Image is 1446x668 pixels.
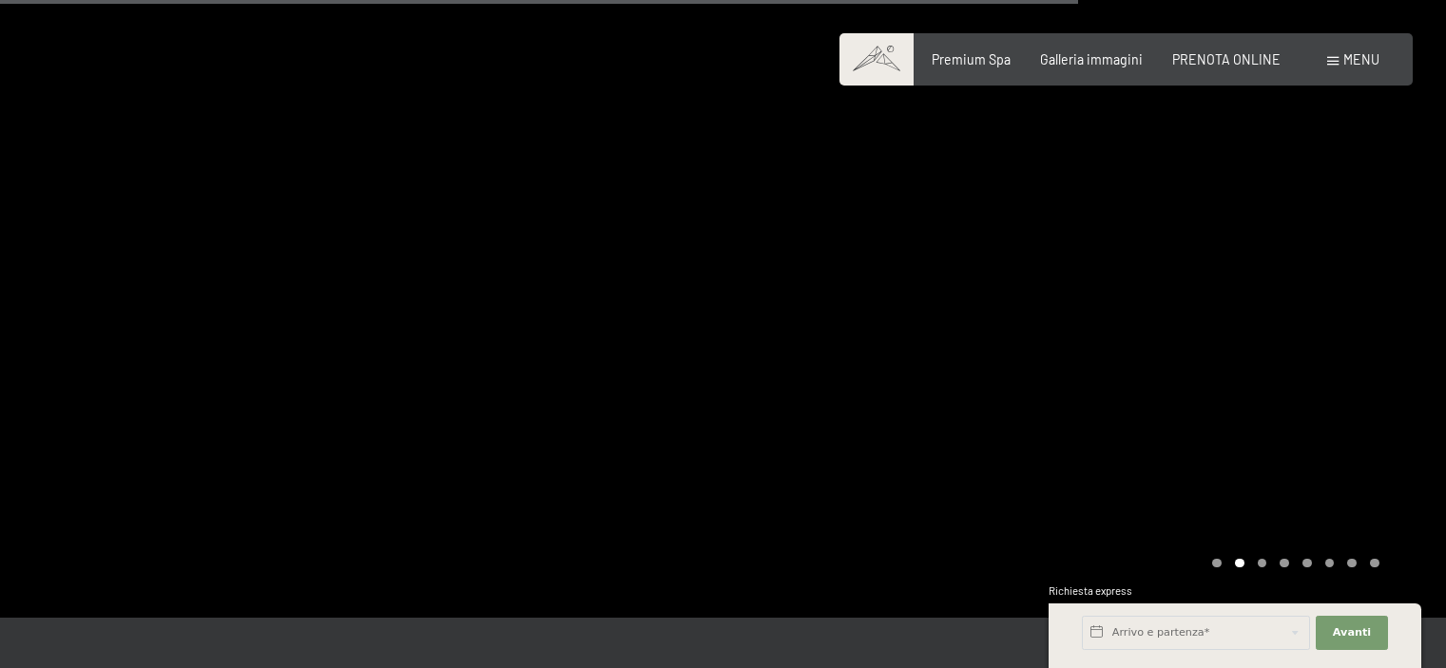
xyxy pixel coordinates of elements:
[1280,559,1289,568] div: Carousel Page 4
[1205,559,1379,568] div: Carousel Pagination
[1325,559,1335,568] div: Carousel Page 6
[1258,559,1267,568] div: Carousel Page 3
[1370,559,1379,568] div: Carousel Page 8
[1302,559,1312,568] div: Carousel Page 5
[1040,51,1143,67] a: Galleria immagini
[1347,559,1357,568] div: Carousel Page 7
[1049,584,1132,597] span: Richiesta express
[1172,51,1281,67] a: PRENOTA ONLINE
[932,51,1011,67] a: Premium Spa
[1235,559,1244,568] div: Carousel Page 2 (Current Slide)
[1212,559,1222,568] div: Carousel Page 1
[1343,51,1379,67] span: Menu
[1333,625,1371,640] span: Avanti
[1316,616,1388,650] button: Avanti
